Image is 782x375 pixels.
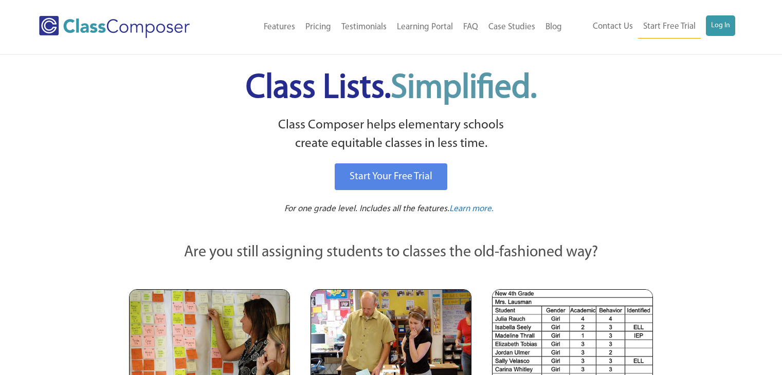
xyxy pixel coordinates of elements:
[638,15,701,39] a: Start Free Trial
[336,16,392,39] a: Testimonials
[335,163,447,190] a: Start Your Free Trial
[284,204,449,213] span: For one grade level. Includes all the features.
[540,16,567,39] a: Blog
[350,172,432,182] span: Start Your Free Trial
[706,15,735,36] a: Log In
[567,15,735,39] nav: Header Menu
[246,72,537,105] span: Class Lists.
[588,15,638,38] a: Contact Us
[223,16,567,39] nav: Header Menu
[39,16,190,38] img: Class Composer
[128,116,655,154] p: Class Composer helps elementary schools create equitable classes in less time.
[483,16,540,39] a: Case Studies
[129,241,653,264] p: Are you still assigning students to classes the old-fashioned way?
[391,72,537,105] span: Simplified.
[449,204,494,213] span: Learn more.
[259,16,300,39] a: Features
[300,16,336,39] a: Pricing
[392,16,458,39] a: Learning Portal
[458,16,483,39] a: FAQ
[449,203,494,216] a: Learn more.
